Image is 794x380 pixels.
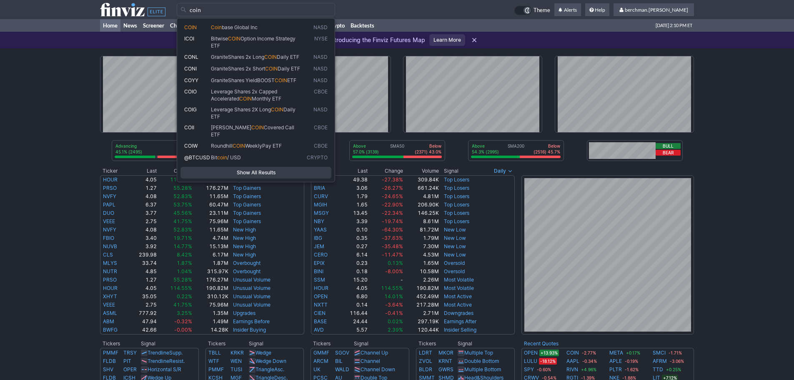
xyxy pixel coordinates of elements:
[314,318,327,325] a: BASE
[177,260,192,266] span: 1.87%
[140,19,167,32] a: Screener
[233,268,260,274] a: Overbought
[173,218,192,224] span: 41.75%
[444,268,465,274] a: Oversold
[193,226,229,234] td: 11.65M
[314,124,328,138] span: CBOE
[314,210,329,216] a: MSGY
[184,124,194,131] span: COII
[115,149,142,155] p: 45.1% (2495)
[339,217,368,226] td: 3.39
[339,259,368,267] td: 0.23
[103,226,116,233] a: NVFY
[314,35,328,49] span: NYSE
[653,357,667,365] a: AFRM
[444,243,466,249] a: New Low
[245,143,282,149] span: WeeklyPay ETF
[128,192,157,201] td: 4.08
[444,277,474,283] a: Most Volatile
[524,349,538,357] a: OPEN
[403,184,439,192] td: 661.24K
[368,167,403,175] th: Change
[464,366,501,372] a: Multiple Bottom
[313,366,321,372] a: UK
[173,193,192,199] span: 52.83%
[211,124,251,131] span: [PERSON_NAME]
[472,143,499,149] p: Above
[173,235,192,241] span: 19.71%
[230,366,242,372] a: TUSI
[403,217,439,226] td: 8.61M
[403,242,439,251] td: 7.30M
[103,260,117,266] a: MLYS
[211,154,217,161] span: Bit
[184,35,194,42] span: ICOI
[103,293,117,299] a: XHYT
[184,65,197,72] span: CONI
[382,243,403,249] span: -35.48%
[403,251,439,259] td: 4.53M
[157,167,193,175] th: Change
[211,106,296,120] span: Daily ETF
[217,154,227,161] span: coin
[170,176,192,183] span: 114.55%
[382,226,403,233] span: -64.30%
[444,260,465,266] a: Oversold
[403,175,439,184] td: 309.84K
[233,277,271,283] a: Unusual Volume
[233,193,261,199] a: Top Gainers
[339,209,368,217] td: 13.45
[388,260,403,266] span: 0.13%
[148,350,169,356] span: Trendline
[103,193,116,199] a: NVFY
[314,302,328,308] a: NXTT
[211,77,275,83] span: GraniteShares YieldBOOST
[444,293,472,299] a: Most Active
[193,251,229,259] td: 6.17M
[314,327,324,333] a: AVD
[148,358,185,364] a: TrendlineResist.
[193,201,229,209] td: 60.47M
[382,252,403,258] span: -11.47%
[233,235,256,241] a: New High
[211,54,264,60] span: GraniteShares 2x Long
[211,24,222,30] span: Coin
[339,192,368,201] td: 1.79
[211,106,271,113] span: Leverage Shares 2X Long
[103,310,117,316] a: ASML
[103,201,115,208] a: PAPL
[315,36,425,44] p: Introducing the Finviz Futures Map
[444,218,469,224] a: Top Losers
[103,358,116,364] a: FLDB
[287,77,296,83] span: ETF
[233,252,256,258] a: New High
[184,77,198,83] span: COYY
[314,310,326,316] a: CIEN
[361,350,388,356] a: Channel Up
[193,209,229,217] td: 23.11M
[444,168,458,174] span: Signal
[103,350,118,356] a: PMMF
[524,340,559,347] b: Recent Quotes
[534,149,560,155] p: (2516) 45.7%
[438,358,452,364] a: KRNT
[382,176,403,183] span: -27.38%
[255,366,284,372] a: TriangleAsc.
[274,366,284,372] span: Asc.
[173,243,192,249] span: 14.77%
[177,252,192,258] span: 8.42%
[123,350,137,356] a: TRSY
[233,201,261,208] a: Top Gainers
[230,350,244,356] a: KRKR
[251,124,264,131] span: COIN
[193,234,229,242] td: 4.74M
[313,350,329,356] a: GMMF
[585,3,609,17] a: Help
[314,243,324,249] a: JEM
[211,143,233,149] span: Roundhill
[625,7,688,13] span: berchman.[PERSON_NAME]
[177,3,335,16] input: Search
[656,19,692,32] span: [DATE] 2:10 PM ET
[382,201,403,208] span: -22.90%
[211,124,294,138] span: Covered Call ETF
